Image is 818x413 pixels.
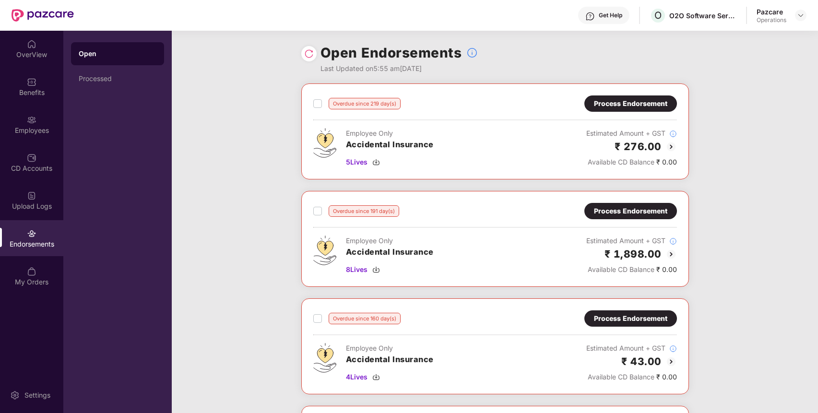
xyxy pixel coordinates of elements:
span: 8 Lives [346,264,368,275]
div: Settings [22,390,53,400]
div: Employee Only [346,128,434,139]
span: Available CD Balance [588,373,654,381]
h1: Open Endorsements [320,42,462,63]
img: svg+xml;base64,PHN2ZyBpZD0iQmFjay0yMHgyMCIgeG1sbnM9Imh0dHA6Ly93d3cudzMub3JnLzIwMDAvc3ZnIiB3aWR0aD... [665,141,677,153]
img: svg+xml;base64,PHN2ZyBpZD0iRW5kb3JzZW1lbnRzIiB4bWxucz0iaHR0cDovL3d3dy53My5vcmcvMjAwMC9zdmciIHdpZH... [27,229,36,238]
img: svg+xml;base64,PHN2ZyBpZD0iQmVuZWZpdHMiIHhtbG5zPSJodHRwOi8vd3d3LnczLm9yZy8yMDAwL3N2ZyIgd2lkdGg9Ij... [27,77,36,87]
img: svg+xml;base64,PHN2ZyB4bWxucz0iaHR0cDovL3d3dy53My5vcmcvMjAwMC9zdmciIHdpZHRoPSI0OS4zMjEiIGhlaWdodD... [313,236,336,265]
span: 5 Lives [346,157,368,167]
img: svg+xml;base64,PHN2ZyBpZD0iSG9tZSIgeG1sbnM9Imh0dHA6Ly93d3cudzMub3JnLzIwMDAvc3ZnIiB3aWR0aD0iMjAiIG... [27,39,36,49]
div: Last Updated on 5:55 am[DATE] [320,63,478,74]
div: Open [79,49,156,59]
div: ₹ 0.00 [586,264,677,275]
img: svg+xml;base64,PHN2ZyBpZD0iRW1wbG95ZWVzIiB4bWxucz0iaHR0cDovL3d3dy53My5vcmcvMjAwMC9zdmciIHdpZHRoPS... [27,115,36,125]
div: Process Endorsement [594,206,667,216]
img: New Pazcare Logo [12,9,74,22]
span: 4 Lives [346,372,368,382]
img: svg+xml;base64,PHN2ZyBpZD0iUmVsb2FkLTMyeDMyIiB4bWxucz0iaHR0cDovL3d3dy53My5vcmcvMjAwMC9zdmciIHdpZH... [304,49,314,59]
div: Processed [79,75,156,83]
div: Estimated Amount + GST [586,343,677,354]
h3: Accidental Insurance [346,246,434,259]
div: Process Endorsement [594,98,667,109]
div: Overdue since 160 day(s) [329,313,401,324]
span: Available CD Balance [588,158,654,166]
img: svg+xml;base64,PHN2ZyBpZD0iSW5mb18tXzMyeDMyIiBkYXRhLW5hbWU9IkluZm8gLSAzMngzMiIgeG1sbnM9Imh0dHA6Ly... [466,47,478,59]
img: svg+xml;base64,PHN2ZyBpZD0iQmFjay0yMHgyMCIgeG1sbnM9Imh0dHA6Ly93d3cudzMub3JnLzIwMDAvc3ZnIiB3aWR0aD... [665,248,677,260]
img: svg+xml;base64,PHN2ZyBpZD0iRG93bmxvYWQtMzJ4MzIiIHhtbG5zPSJodHRwOi8vd3d3LnczLm9yZy8yMDAwL3N2ZyIgd2... [372,158,380,166]
span: O [654,10,662,21]
img: svg+xml;base64,PHN2ZyBpZD0iRHJvcGRvd24tMzJ4MzIiIHhtbG5zPSJodHRwOi8vd3d3LnczLm9yZy8yMDAwL3N2ZyIgd2... [797,12,805,19]
img: svg+xml;base64,PHN2ZyBpZD0iQmFjay0yMHgyMCIgeG1sbnM9Imh0dHA6Ly93d3cudzMub3JnLzIwMDAvc3ZnIiB3aWR0aD... [665,356,677,367]
img: svg+xml;base64,PHN2ZyB4bWxucz0iaHR0cDovL3d3dy53My5vcmcvMjAwMC9zdmciIHdpZHRoPSI0OS4zMjEiIGhlaWdodD... [313,343,336,373]
img: svg+xml;base64,PHN2ZyBpZD0iSGVscC0zMngzMiIgeG1sbnM9Imh0dHA6Ly93d3cudzMub3JnLzIwMDAvc3ZnIiB3aWR0aD... [585,12,595,21]
div: ₹ 0.00 [586,157,677,167]
div: Estimated Amount + GST [586,128,677,139]
h2: ₹ 276.00 [615,139,662,154]
img: svg+xml;base64,PHN2ZyBpZD0iU2V0dGluZy0yMHgyMCIgeG1sbnM9Imh0dHA6Ly93d3cudzMub3JnLzIwMDAvc3ZnIiB3aW... [10,390,20,400]
div: Pazcare [757,7,786,16]
div: Process Endorsement [594,313,667,324]
h3: Accidental Insurance [346,139,434,151]
div: Estimated Amount + GST [586,236,677,246]
div: O2O Software Services Private Limited [669,11,736,20]
img: svg+xml;base64,PHN2ZyBpZD0iRG93bmxvYWQtMzJ4MzIiIHhtbG5zPSJodHRwOi8vd3d3LnczLm9yZy8yMDAwL3N2ZyIgd2... [372,266,380,273]
div: Overdue since 191 day(s) [329,205,399,217]
div: Overdue since 219 day(s) [329,98,401,109]
div: Operations [757,16,786,24]
img: svg+xml;base64,PHN2ZyBpZD0iTXlfT3JkZXJzIiBkYXRhLW5hbWU9Ik15IE9yZGVycyIgeG1sbnM9Imh0dHA6Ly93d3cudz... [27,267,36,276]
img: svg+xml;base64,PHN2ZyBpZD0iRG93bmxvYWQtMzJ4MzIiIHhtbG5zPSJodHRwOi8vd3d3LnczLm9yZy8yMDAwL3N2ZyIgd2... [372,373,380,381]
h2: ₹ 1,898.00 [605,246,662,262]
img: svg+xml;base64,PHN2ZyBpZD0iQ0RfQWNjb3VudHMiIGRhdGEtbmFtZT0iQ0QgQWNjb3VudHMiIHhtbG5zPSJodHRwOi8vd3... [27,153,36,163]
div: ₹ 0.00 [586,372,677,382]
span: Available CD Balance [588,265,654,273]
img: svg+xml;base64,PHN2ZyBpZD0iVXBsb2FkX0xvZ3MiIGRhdGEtbmFtZT0iVXBsb2FkIExvZ3MiIHhtbG5zPSJodHRwOi8vd3... [27,191,36,201]
img: svg+xml;base64,PHN2ZyBpZD0iSW5mb18tXzMyeDMyIiBkYXRhLW5hbWU9IkluZm8gLSAzMngzMiIgeG1sbnM9Imh0dHA6Ly... [669,130,677,138]
div: Employee Only [346,236,434,246]
img: svg+xml;base64,PHN2ZyBpZD0iSW5mb18tXzMyeDMyIiBkYXRhLW5hbWU9IkluZm8gLSAzMngzMiIgeG1sbnM9Imh0dHA6Ly... [669,237,677,245]
img: svg+xml;base64,PHN2ZyB4bWxucz0iaHR0cDovL3d3dy53My5vcmcvMjAwMC9zdmciIHdpZHRoPSI0OS4zMjEiIGhlaWdodD... [313,128,336,158]
h2: ₹ 43.00 [621,354,662,369]
div: Employee Only [346,343,434,354]
h3: Accidental Insurance [346,354,434,366]
img: svg+xml;base64,PHN2ZyBpZD0iSW5mb18tXzMyeDMyIiBkYXRhLW5hbWU9IkluZm8gLSAzMngzMiIgeG1sbnM9Imh0dHA6Ly... [669,345,677,353]
div: Get Help [599,12,622,19]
